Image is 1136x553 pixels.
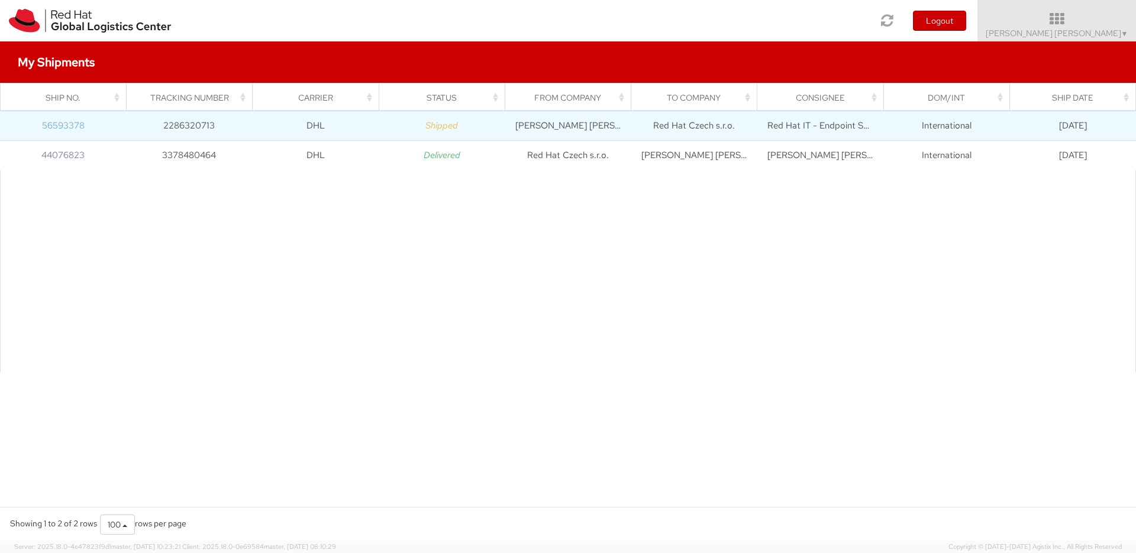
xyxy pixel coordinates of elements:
div: From Company [515,92,627,104]
td: 3378480464 [126,140,252,170]
span: Client: 2025.18.0-0e69584 [182,542,336,551]
span: master, [DATE] 08:10:29 [264,542,336,551]
div: rows per page [100,515,186,535]
button: Logout [913,11,966,31]
div: Dom/Int [894,92,1006,104]
i: Shipped [425,120,458,131]
a: 56593378 [42,120,85,131]
div: Status [389,92,501,104]
td: [DATE] [1010,111,1136,140]
td: International [883,111,1009,140]
div: Ship No. [11,92,123,104]
i: Delivered [424,149,460,161]
span: [PERSON_NAME] [PERSON_NAME] [986,28,1128,38]
h4: My Shipments [18,56,95,69]
span: Copyright © [DATE]-[DATE] Agistix Inc., All Rights Reserved [948,542,1122,552]
td: [PERSON_NAME] [PERSON_NAME] [631,140,757,170]
div: Consignee [768,92,880,104]
div: To Company [642,92,754,104]
img: rh-logistics-00dfa346123c4ec078e1.svg [9,9,171,33]
td: Red Hat Czech s.r.o. [505,140,631,170]
span: ▼ [1121,29,1128,38]
td: [PERSON_NAME] [PERSON_NAME] ([PERSON_NAME]) [757,140,883,170]
div: Tracking Number [137,92,249,104]
td: [PERSON_NAME] [PERSON_NAME] [505,111,631,140]
span: Showing 1 to 2 of 2 rows [10,518,97,529]
td: Red Hat IT - Endpoint Systems [757,111,883,140]
span: master, [DATE] 10:23:21 [111,542,180,551]
button: 100 [100,515,135,535]
div: Carrier [263,92,375,104]
span: Server: 2025.18.0-4e47823f9d1 [14,542,180,551]
td: International [883,140,1009,170]
td: DHL [253,140,379,170]
td: Red Hat Czech s.r.o. [631,111,757,140]
div: Ship Date [1020,92,1132,104]
td: 2286320713 [126,111,252,140]
td: [DATE] [1010,140,1136,170]
span: 100 [108,519,121,530]
a: 44076823 [41,149,85,161]
td: DHL [253,111,379,140]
